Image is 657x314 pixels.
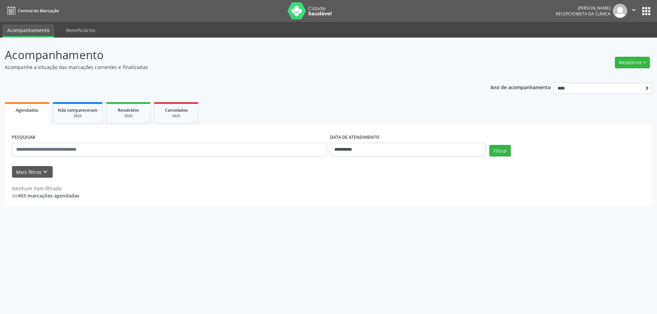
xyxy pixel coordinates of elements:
img: img [613,4,627,18]
button:  [627,4,640,18]
a: Beneficiários [61,24,100,36]
label: PESQUISAR [12,132,35,143]
p: Ano de acompanhamento [490,83,551,91]
div: de [12,192,79,199]
a: Acompanhamento [2,24,54,38]
button: Relatórios [615,57,650,68]
i:  [630,6,637,14]
span: Agendados [16,107,38,113]
label: DATA DE ATENDIMENTO [330,132,379,143]
span: Não compareceram [58,107,98,113]
span: Recepcionista da clínica [556,11,610,17]
div: 2025 [111,113,145,119]
span: Central de Marcação [18,8,59,14]
button: Filtrar [489,145,511,156]
a: Central de Marcação [5,5,59,16]
i: keyboard_arrow_down [41,168,49,176]
span: Resolvidos [118,107,139,113]
div: 2025 [159,113,193,119]
strong: 403 marcações agendadas [18,192,79,199]
button: apps [640,5,652,17]
button: Mais filtroskeyboard_arrow_down [12,166,53,178]
div: 2025 [58,113,98,119]
p: Acompanhe a situação das marcações correntes e finalizadas [5,64,458,71]
span: Cancelados [165,107,188,113]
div: [PERSON_NAME] [556,5,610,11]
p: Acompanhamento [5,46,458,64]
div: Nenhum item filtrado [12,185,79,192]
